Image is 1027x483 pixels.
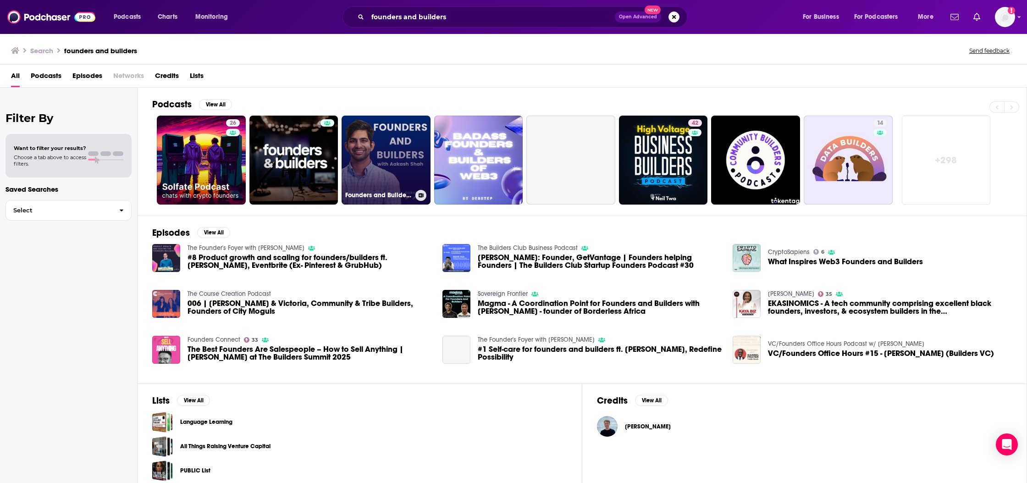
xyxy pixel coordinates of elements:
[733,290,761,318] img: EKASINOMICS - A tech community comprising excellent black founders, investors, & ecosystem builde...
[995,7,1015,27] span: Logged in as azatarain
[597,416,618,437] img: Baptiste Petelle
[152,461,173,481] a: PUBLIC List
[478,300,722,315] a: Magma - A Coordination Point for Founders and Builders with Yoseph Ayele - founder of Borderless ...
[351,6,696,28] div: Search podcasts, credits, & more...
[733,244,761,272] img: What Inspires Web3 Founders and Builders
[688,119,702,127] a: 42
[768,248,810,256] a: CryptoSapiens
[918,11,933,23] span: More
[189,10,240,24] button: open menu
[188,345,431,361] span: The Best Founders Are Salespeople – How to Sell Anything | [PERSON_NAME] at The Builders Summit 2025
[152,436,173,457] a: All Things Raising Venture Capital
[768,350,994,357] a: VC/Founders Office Hours #15 - Andrew Chan (Builders VC)
[6,200,132,221] button: Select
[796,10,850,24] button: open menu
[244,337,259,343] a: 33
[152,395,170,406] h2: Lists
[64,46,137,55] h3: founders and builders
[188,300,431,315] span: 006 | [PERSON_NAME] & Victoria, Community & Tribe Builders, Founders of City Moguls
[635,395,668,406] button: View All
[6,111,132,125] h2: Filter By
[114,11,141,23] span: Podcasts
[11,68,20,87] a: All
[1008,7,1015,14] svg: Add a profile image
[152,336,180,364] img: The Best Founders Are Salespeople – How to Sell Anything | Seye Bandele at The Builders Summit 2025
[152,395,210,406] a: ListsView All
[152,99,232,110] a: PodcastsView All
[230,119,236,128] span: 26
[188,336,240,344] a: Founders Connect
[152,412,173,433] a: Language Learning
[615,11,661,22] button: Open AdvancedNew
[996,433,1018,455] div: Open Intercom Messenger
[197,227,230,238] button: View All
[821,250,824,254] span: 6
[442,336,470,364] a: #1 Self-care for founders and builders ft. Amy Young, Redefine Possibility
[195,11,228,23] span: Monitoring
[14,154,86,167] span: Choose a tab above to access filters.
[180,466,210,476] a: PUBLIC List
[478,345,722,361] span: #1 Self-care for founders and builders ft. [PERSON_NAME], Redefine Possibility
[152,244,180,272] img: #8 Product growth and scaling for founders/builders ft. Casey Winters, Eventbrite (Ex- Pinterest ...
[478,290,528,298] a: Sovereign Frontier
[180,441,271,451] a: All Things Raising Venture Capital
[848,10,911,24] button: open menu
[873,119,887,127] a: 14
[625,423,671,430] span: [PERSON_NAME]
[478,336,595,344] a: The Founder's Foyer with Aishwarya Ashok
[188,254,431,269] span: #8 Product growth and scaling for founders/builders ft. [PERSON_NAME], Eventbrite (Ex- Pinterest ...
[733,336,761,364] img: VC/Founders Office Hours #15 - Andrew Chan (Builders VC)
[597,412,1012,441] button: Baptiste PetelleBaptiste Petelle
[902,116,991,205] a: +298
[177,395,210,406] button: View All
[113,68,144,87] span: Networks
[152,99,192,110] h2: Podcasts
[188,345,431,361] a: The Best Founders Are Salespeople – How to Sell Anything | Seye Bandele at The Builders Summit 2025
[152,10,183,24] a: Charts
[768,350,994,357] span: VC/Founders Office Hours #15 - [PERSON_NAME] (Builders VC)
[157,116,246,205] a: 26
[619,15,657,19] span: Open Advanced
[442,290,470,318] img: Magma - A Coordination Point for Founders and Builders with Yoseph Ayele - founder of Borderless ...
[818,291,833,297] a: 35
[813,249,825,255] a: 6
[625,423,671,430] a: Baptiste Petelle
[31,68,61,87] a: Podcasts
[619,116,708,205] a: 42
[190,68,204,87] a: Lists
[14,145,86,151] span: Want to filter your results?
[155,68,179,87] span: Credits
[188,300,431,315] a: 006 | Dani & Victoria, Community & Tribe Builders, Founders of City Moguls
[597,395,668,406] a: CreditsView All
[72,68,102,87] a: Episodes
[152,290,180,318] a: 006 | Dani & Victoria, Community & Tribe Builders, Founders of City Moguls
[226,119,240,127] a: 26
[478,244,578,252] a: The Builders Club Business Podcast
[478,254,722,269] a: Bhavik Vasa: Founder, GetVantage | Founders helping Founders | The Builders Club Startup Founders...
[995,7,1015,27] button: Show profile menu
[768,258,923,266] a: What Inspires Web3 Founders and Builders
[877,119,883,128] span: 14
[768,290,814,298] a: Kaya Biz
[188,244,304,252] a: The Founder's Foyer with Aishwarya Ashok
[6,185,132,194] p: Saved Searches
[478,254,722,269] span: [PERSON_NAME]: Founder, GetVantage | Founders helping Founders | The Builders Club Startup Founde...
[158,11,177,23] span: Charts
[803,11,839,23] span: For Business
[345,191,412,199] h3: Founders and Builders with [PERSON_NAME]
[768,300,1012,315] span: EKASINOMICS - A tech community comprising excellent black founders, investors, & ecosystem builde...
[152,227,230,239] a: EpisodesView All
[188,254,431,269] a: #8 Product growth and scaling for founders/builders ft. Casey Winters, Eventbrite (Ex- Pinterest ...
[826,292,832,296] span: 35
